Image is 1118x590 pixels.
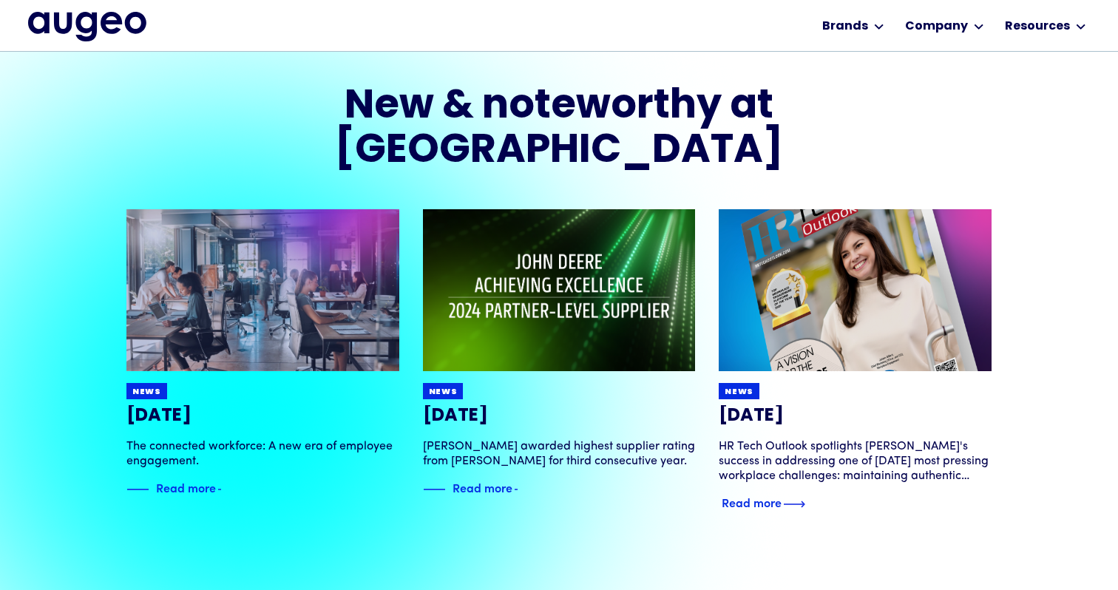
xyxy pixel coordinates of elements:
h3: [DATE] [423,405,696,427]
div: Read more [453,478,512,496]
div: Company [905,18,968,35]
div: News [725,387,753,398]
h3: [DATE] [719,405,992,427]
img: Blue text arrow [514,481,536,498]
a: News[DATE][PERSON_NAME] awarded highest supplier rating from [PERSON_NAME] for third consecutive ... [423,209,696,498]
a: News[DATE]HR Tech Outlook spotlights [PERSON_NAME]'s success in addressing one of [DATE] most pre... [719,209,992,513]
div: Read more [156,478,216,496]
div: The connected workforce: A new era of employee engagement. [126,439,399,469]
div: News [132,387,161,398]
div: Resources [1005,18,1070,35]
div: Brands [822,18,868,35]
h2: New & noteworthy at [GEOGRAPHIC_DATA] [240,86,878,174]
a: home [28,12,146,43]
div: Read more [722,493,782,511]
img: Blue decorative line [126,481,149,498]
div: News [429,387,458,398]
h3: [DATE] [126,405,399,427]
div: HR Tech Outlook spotlights [PERSON_NAME]'s success in addressing one of [DATE] most pressing work... [719,439,992,484]
a: News[DATE]The connected workforce: A new era of employee engagement.Blue decorative lineRead more... [126,209,399,498]
img: Blue text arrow [783,495,805,513]
div: [PERSON_NAME] awarded highest supplier rating from [PERSON_NAME] for third consecutive year. [423,439,696,469]
img: Blue text arrow [217,481,240,498]
img: Blue decorative line [423,481,445,498]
